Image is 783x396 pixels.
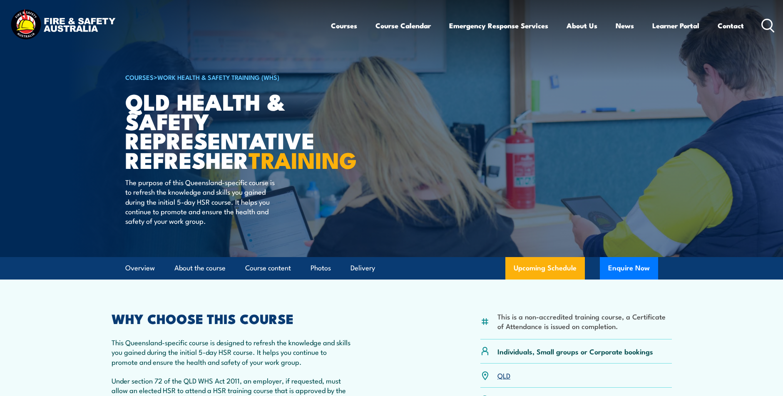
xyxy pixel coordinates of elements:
a: COURSES [125,72,154,82]
a: About Us [567,15,597,37]
a: About the course [174,257,226,279]
h6: > [125,72,331,82]
a: Learner Portal [652,15,699,37]
p: The purpose of this Queensland-specific course is to refresh the knowledge and skills you gained ... [125,177,277,226]
li: This is a non-accredited training course, a Certificate of Attendance is issued on completion. [497,312,672,331]
a: News [616,15,634,37]
a: Photos [311,257,331,279]
button: Enquire Now [600,257,658,280]
h1: QLD Health & Safety Representative Refresher [125,92,331,169]
a: Contact [718,15,744,37]
p: This Queensland-specific course is designed to refresh the knowledge and skills you gained during... [112,337,355,366]
a: Upcoming Schedule [505,257,585,280]
a: QLD [497,370,510,380]
a: Overview [125,257,155,279]
a: Emergency Response Services [449,15,548,37]
a: Work Health & Safety Training (WHS) [157,72,279,82]
strong: TRAINING [249,142,357,176]
a: Course Calendar [375,15,431,37]
p: Individuals, Small groups or Corporate bookings [497,346,653,356]
a: Delivery [350,257,375,279]
h2: WHY CHOOSE THIS COURSE [112,312,355,324]
a: Courses [331,15,357,37]
a: Course content [245,257,291,279]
